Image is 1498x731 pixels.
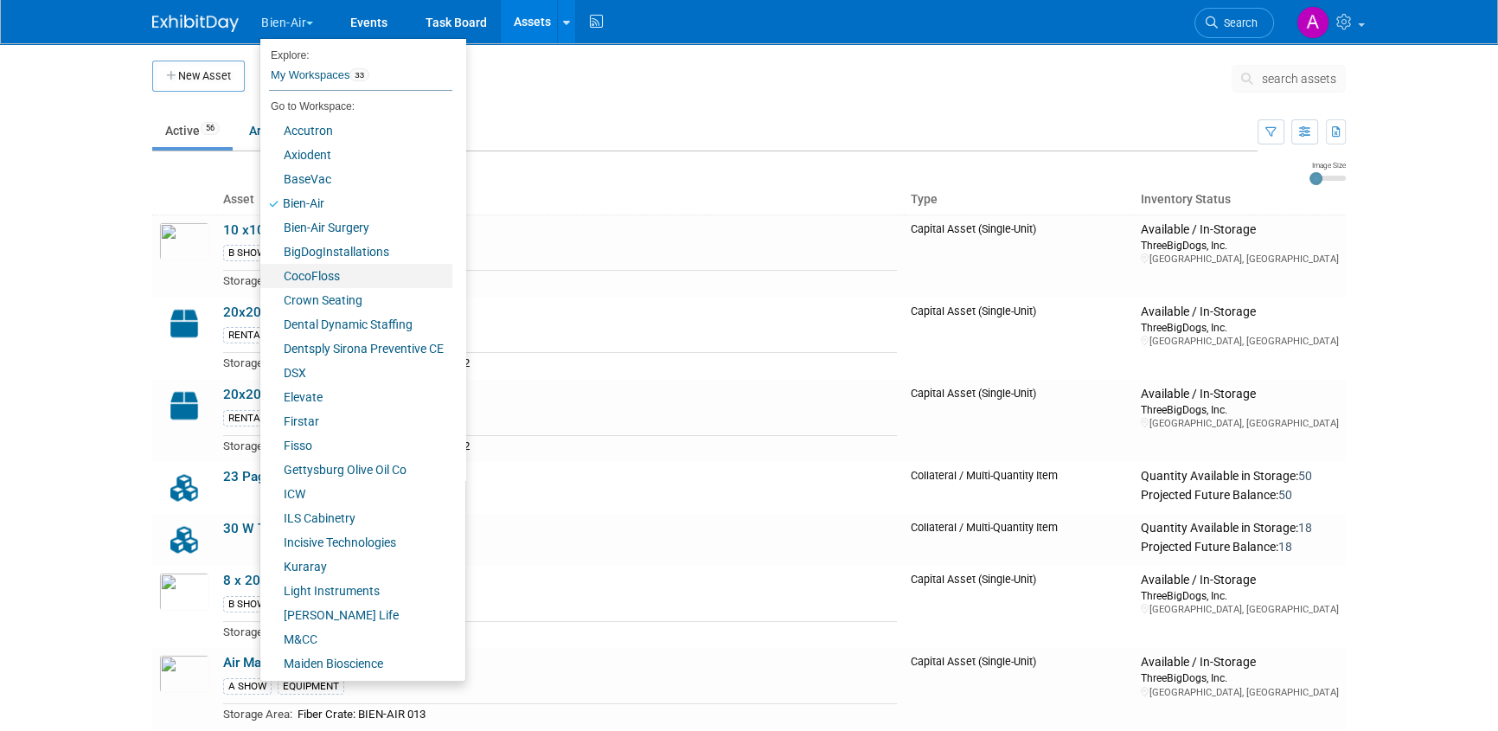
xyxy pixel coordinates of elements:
[260,361,452,385] a: DSX
[1141,402,1339,417] div: ThreeBigDogs, Inc.
[1141,417,1339,430] div: [GEOGRAPHIC_DATA], [GEOGRAPHIC_DATA]
[904,185,1134,215] th: Type
[152,15,239,32] img: ExhibitDay
[292,271,897,291] td: U3 - Retired
[260,555,452,579] a: Kuraray
[904,514,1134,566] td: Collateral / Multi-Quantity Item
[260,409,452,433] a: Firstar
[223,327,327,343] div: RENTAL INVENTORY
[223,410,327,426] div: RENTAL INVENTORY
[223,356,292,369] span: Storage Area:
[223,469,373,484] a: 23 Page Product Booklet
[260,215,452,240] a: Bien-Air Surgery
[1141,222,1339,238] div: Available / In-Storage
[260,264,452,288] a: CocoFloss
[1141,320,1339,335] div: ThreeBigDogs, Inc.
[1141,484,1339,503] div: Projected Future Balance:
[223,521,450,536] a: 30 W Tornado Turbine Handpiece Bag
[904,462,1134,514] td: Collateral / Multi-Quantity Item
[260,433,452,458] a: Fisso
[223,245,271,261] div: B SHOW
[904,648,1134,730] td: Capital Asset (Single-Unit)
[260,603,452,627] a: [PERSON_NAME] Life
[223,708,292,721] span: Storage Area:
[1194,8,1274,38] a: Search
[904,380,1134,462] td: Capital Asset (Single-Unit)
[1141,536,1339,555] div: Projected Future Balance:
[260,143,452,167] a: Axiodent
[223,387,364,402] a: 20x20 Padding-Rentals
[223,274,292,287] span: Storage Area:
[260,95,452,118] li: Go to Workspace:
[1141,655,1339,670] div: Available / In-Storage
[1232,65,1346,93] button: search assets
[1141,335,1339,348] div: [GEOGRAPHIC_DATA], [GEOGRAPHIC_DATA]
[260,458,452,482] a: Gettysburg Olive Oil Co
[260,288,452,312] a: Crown Seating
[260,240,452,264] a: BigDogInstallations
[260,119,452,143] a: Accutron
[159,521,209,559] img: Collateral-Icon-2.png
[260,651,452,676] a: Maiden Bioscience
[1141,238,1339,253] div: ThreeBigDogs, Inc.
[223,678,272,695] div: A SHOW
[904,298,1134,380] td: Capital Asset (Single-Unit)
[292,621,897,641] td: Skid BIEN-AIR 010
[1141,573,1339,588] div: Available / In-Storage
[1278,540,1292,554] span: 18
[292,435,897,455] td: Banded to Fiber Crate: BienAir 012
[1141,305,1339,320] div: Available / In-Storage
[260,312,452,337] a: Dental Dynamic Staffing
[260,579,452,603] a: Light Instruments
[152,61,245,92] button: New Asset
[159,387,209,425] img: Capital-Asset-Icon-2.png
[236,114,326,147] a: Archived2
[223,305,353,320] a: 20x20 Carpet-Rentals
[260,191,452,215] a: Bien-Air
[260,627,452,651] a: M&CC
[260,676,452,700] a: Milestone Dental
[260,506,452,530] a: ILS Cabinetry
[1278,488,1292,502] span: 50
[223,222,366,238] a: 10 x10 Pop-up Portable
[904,566,1134,648] td: Capital Asset (Single-Unit)
[292,353,897,373] td: Banded to Fiber Crate: BienAir 012
[278,678,344,695] div: EQUIPMENT
[260,482,452,506] a: ICW
[292,703,897,723] td: Fiber Crate: BIEN-AIR 013
[1298,521,1312,535] span: 18
[1141,387,1339,402] div: Available / In-Storage
[1141,469,1339,484] div: Quantity Available in Storage:
[1309,160,1346,170] div: Image Size
[159,305,209,343] img: Capital-Asset-Icon-2.png
[201,122,220,135] span: 56
[223,655,296,670] a: Air Manifold
[1218,16,1258,29] span: Search
[260,337,452,361] a: Dentsply Sirona Preventive CE
[904,215,1134,298] td: Capital Asset (Single-Unit)
[1141,521,1339,536] div: Quantity Available in Storage:
[1262,72,1336,86] span: search assets
[1298,469,1312,483] span: 50
[223,439,292,452] span: Storage Area:
[223,596,271,612] div: B SHOW
[1141,670,1339,685] div: ThreeBigDogs, Inc.
[349,68,369,82] span: 33
[260,385,452,409] a: Elevate
[269,61,452,90] a: My Workspaces33
[1296,6,1329,39] img: Art Stewart
[260,45,452,61] li: Explore:
[223,625,292,638] span: Storage Area:
[1141,686,1339,699] div: [GEOGRAPHIC_DATA], [GEOGRAPHIC_DATA]
[1141,253,1339,266] div: [GEOGRAPHIC_DATA], [GEOGRAPHIC_DATA]
[159,469,209,507] img: Collateral-Icon-2.png
[1141,588,1339,603] div: ThreeBigDogs, Inc.
[216,185,904,215] th: Asset
[152,114,233,147] a: Active56
[260,167,452,191] a: BaseVac
[223,573,317,588] a: 8 x 20 Lightbox
[260,530,452,555] a: Incisive Technologies
[1141,603,1339,616] div: [GEOGRAPHIC_DATA], [GEOGRAPHIC_DATA]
